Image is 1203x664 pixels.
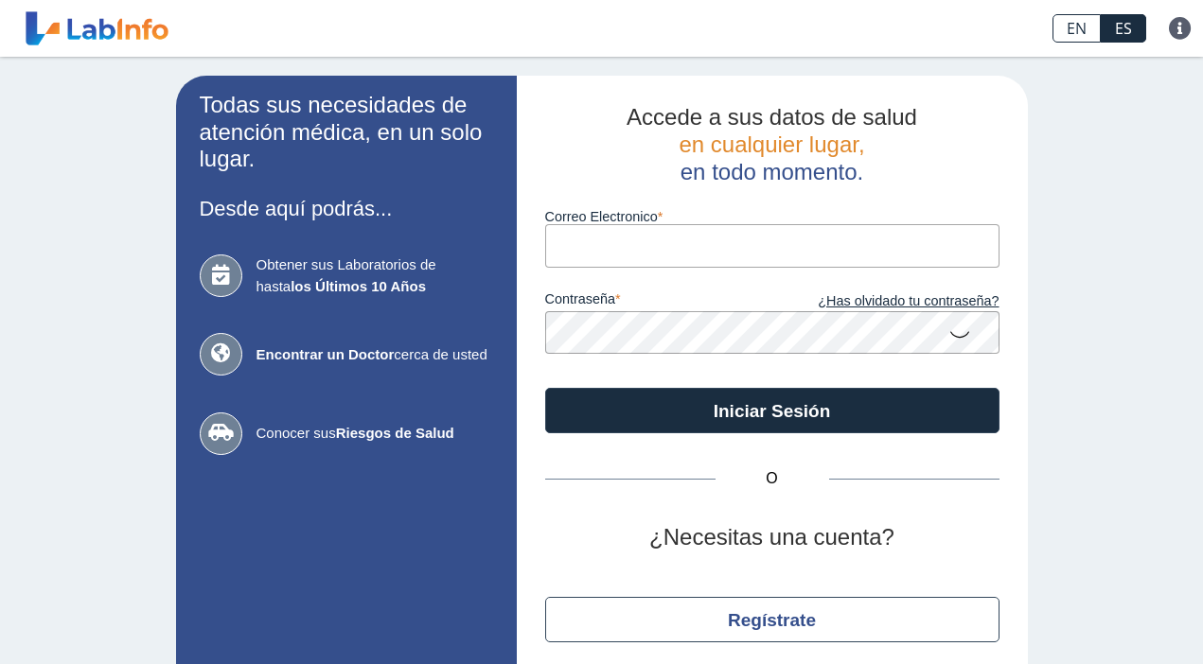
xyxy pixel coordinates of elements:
span: Obtener sus Laboratorios de hasta [257,254,493,297]
span: Accede a sus datos de salud [627,104,917,130]
span: Conocer sus [257,423,493,445]
h2: ¿Necesitas una cuenta? [545,524,1000,551]
a: ¿Has olvidado tu contraseña? [772,291,1000,312]
span: cerca de usted [257,344,493,366]
label: Correo Electronico [545,209,1000,224]
a: ES [1101,14,1146,43]
b: Encontrar un Doctor [257,346,395,362]
h2: Todas sus necesidades de atención médica, en un solo lugar. [200,92,493,173]
button: Iniciar Sesión [545,388,1000,433]
a: EN [1053,14,1101,43]
span: O [716,467,829,490]
h3: Desde aquí podrás... [200,197,493,220]
label: contraseña [545,291,772,312]
b: Riesgos de Salud [336,425,454,441]
b: los Últimos 10 Años [291,278,426,294]
span: en cualquier lugar, [679,131,864,157]
span: en todo momento. [681,159,863,184]
button: Regístrate [545,597,1000,642]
